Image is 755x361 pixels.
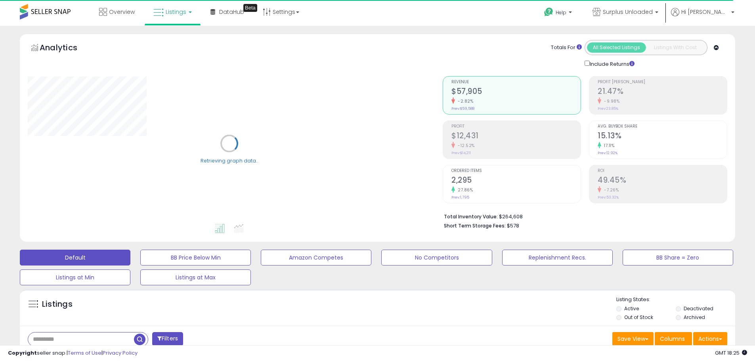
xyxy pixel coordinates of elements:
span: 2025-08-12 18:25 GMT [715,349,747,357]
p: Listing States: [616,296,735,304]
span: ROI [598,169,727,173]
div: Include Returns [579,59,644,68]
small: -9.98% [601,98,619,104]
span: Avg. Buybox Share [598,124,727,129]
small: 27.86% [455,187,473,193]
strong: Copyright [8,349,37,357]
b: Total Inventory Value: [444,213,498,220]
h5: Listings [42,299,73,310]
small: Prev: $14,211 [451,151,471,155]
button: Actions [693,332,727,346]
small: Prev: 23.85% [598,106,618,111]
button: Default [20,250,130,265]
span: Profit [451,124,581,129]
h2: $57,905 [451,87,581,97]
span: Ordered Items [451,169,581,173]
span: Surplus Unloaded [603,8,653,16]
a: Hi [PERSON_NAME] [671,8,734,26]
div: Retrieving graph data.. [201,157,258,164]
label: Deactivated [684,305,713,312]
small: -2.82% [455,98,473,104]
b: Short Term Storage Fees: [444,222,506,229]
h2: 15.13% [598,131,727,142]
h2: 21.47% [598,87,727,97]
small: -7.26% [601,187,619,193]
h2: 2,295 [451,176,581,186]
a: Help [538,1,580,26]
span: Hi [PERSON_NAME] [681,8,729,16]
button: Replenishment Recs. [502,250,613,265]
small: 17.11% [601,143,614,149]
span: Profit [PERSON_NAME] [598,80,727,84]
span: Columns [660,335,685,343]
small: Prev: 1,795 [451,195,469,200]
button: BB Share = Zero [623,250,733,265]
button: BB Price Below Min [140,250,251,265]
span: Revenue [451,80,581,84]
button: Save View [612,332,654,346]
a: Privacy Policy [103,349,138,357]
small: -12.52% [455,143,475,149]
div: Tooltip anchor [243,4,257,12]
h2: $12,431 [451,131,581,142]
div: Totals For [551,44,582,52]
label: Out of Stock [624,314,653,321]
li: $264,608 [444,211,721,221]
h5: Analytics [40,42,93,55]
span: Listings [166,8,186,16]
span: $578 [507,222,519,229]
label: Active [624,305,639,312]
small: Prev: 53.32% [598,195,619,200]
h2: 49.45% [598,176,727,186]
button: No Competitors [381,250,492,265]
button: Filters [152,332,183,346]
small: Prev: 12.92% [598,151,617,155]
div: seller snap | | [8,350,138,357]
span: DataHub [219,8,244,16]
span: Overview [109,8,135,16]
button: Listings at Min [20,269,130,285]
button: Listings at Max [140,269,251,285]
button: Columns [655,332,692,346]
small: Prev: $59,588 [451,106,474,111]
span: Help [556,9,566,16]
button: Listings With Cost [646,42,705,53]
a: Terms of Use [68,349,101,357]
button: All Selected Listings [587,42,646,53]
i: Get Help [544,7,554,17]
button: Amazon Competes [261,250,371,265]
label: Archived [684,314,705,321]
